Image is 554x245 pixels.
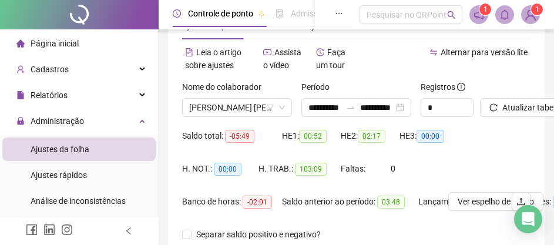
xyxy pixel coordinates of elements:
[214,163,241,176] span: 00:00
[263,48,301,70] span: Assista o vídeo
[182,162,258,176] div: H. NOT.:
[316,48,345,70] span: Faça um tour
[225,130,254,143] span: -05:49
[258,162,341,176] div: H. TRAB.:
[457,83,465,91] span: info-circle
[31,116,84,126] span: Administração
[447,11,456,19] span: search
[282,195,418,209] div: Saldo anterior ao período:
[31,39,79,48] span: Página inicial
[31,196,126,206] span: Análise de inconsistências
[31,65,69,74] span: Cadastros
[16,91,25,99] span: file
[189,99,285,116] span: KEYLA KALYANE BARBOZA
[192,228,325,241] span: Separar saldo positivo e negativo?
[267,104,274,111] span: filter
[258,11,265,18] span: pushpin
[291,9,351,18] span: Admissão digital
[341,164,367,173] span: Faltas:
[335,9,343,18] span: ellipsis
[458,195,534,208] span: Ver espelho de ponto
[418,195,512,209] div: Lançamentos:
[16,117,25,125] span: lock
[125,227,133,235] span: left
[43,224,55,236] span: linkedin
[417,130,444,143] span: 00:00
[185,48,241,70] span: Leia o artigo sobre ajustes
[301,80,337,93] label: Período
[346,103,355,112] span: swap-right
[441,48,528,57] span: Alternar para versão lite
[522,6,539,24] img: 73580
[358,130,385,143] span: 02:17
[484,5,488,14] span: 1
[531,4,543,15] sup: Atualize o seu contato no menu Meus Dados
[499,9,510,20] span: bell
[31,90,68,100] span: Relatórios
[182,80,269,93] label: Nome do colaborador
[31,145,89,154] span: Ajustes da folha
[26,224,38,236] span: facebook
[182,195,282,209] div: Banco de horas:
[182,129,282,143] div: Saldo total:
[316,48,324,56] span: history
[185,48,193,56] span: file-text
[295,163,327,176] span: 103:09
[377,196,405,209] span: 03:48
[479,4,491,15] sup: 1
[429,48,438,56] span: swap
[535,5,539,14] span: 1
[346,103,355,112] span: to
[16,39,25,48] span: home
[399,129,458,143] div: HE 3:
[188,9,253,18] span: Controle de ponto
[341,129,399,143] div: HE 2:
[474,9,484,20] span: notification
[31,170,87,180] span: Ajustes rápidos
[514,205,542,233] div: Open Intercom Messenger
[299,130,327,143] span: 00:52
[391,164,395,173] span: 0
[421,80,465,93] span: Registros
[489,103,498,112] span: reload
[278,104,286,111] span: down
[243,196,272,209] span: -02:01
[276,9,284,18] span: file-done
[173,9,181,18] span: clock-circle
[516,197,526,206] span: upload
[16,65,25,73] span: user-add
[282,129,341,143] div: HE 1:
[448,192,543,211] button: Ver espelho de ponto
[263,48,271,56] span: youtube
[61,224,73,236] span: instagram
